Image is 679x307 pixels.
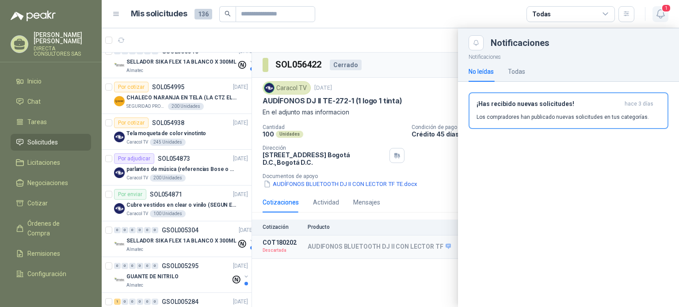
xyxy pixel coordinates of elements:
[469,35,484,50] button: Close
[27,158,60,167] span: Licitaciones
[11,245,91,262] a: Remisiones
[508,67,525,76] div: Todas
[27,249,60,258] span: Remisiones
[27,137,58,147] span: Solicitudes
[11,195,91,212] a: Cotizar
[34,46,91,57] p: DIRECTA CONSULTORES SAS
[131,8,187,20] h1: Mis solicitudes
[11,265,91,282] a: Configuración
[661,4,671,12] span: 1
[34,32,91,44] p: [PERSON_NAME] [PERSON_NAME]
[11,174,91,191] a: Negociaciones
[27,178,68,188] span: Negociaciones
[11,114,91,130] a: Tareas
[532,9,551,19] div: Todas
[27,269,66,279] span: Configuración
[27,117,47,127] span: Tareas
[652,6,668,22] button: 1
[491,38,668,47] div: Notificaciones
[27,198,48,208] span: Cotizar
[477,100,621,108] h3: ¡Has recibido nuevas solicitudes!
[11,134,91,151] a: Solicitudes
[27,76,42,86] span: Inicio
[469,92,668,129] button: ¡Has recibido nuevas solicitudes!hace 3 días Los compradores han publicado nuevas solicitudes en ...
[11,154,91,171] a: Licitaciones
[195,9,212,19] span: 136
[11,215,91,242] a: Órdenes de Compra
[458,50,679,61] p: Notificaciones
[469,67,494,76] div: No leídas
[477,113,649,121] p: Los compradores han publicado nuevas solicitudes en tus categorías.
[625,100,653,108] span: hace 3 días
[27,97,41,106] span: Chat
[27,219,83,238] span: Órdenes de Compra
[225,11,231,17] span: search
[11,73,91,90] a: Inicio
[11,11,56,21] img: Logo peakr
[11,93,91,110] a: Chat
